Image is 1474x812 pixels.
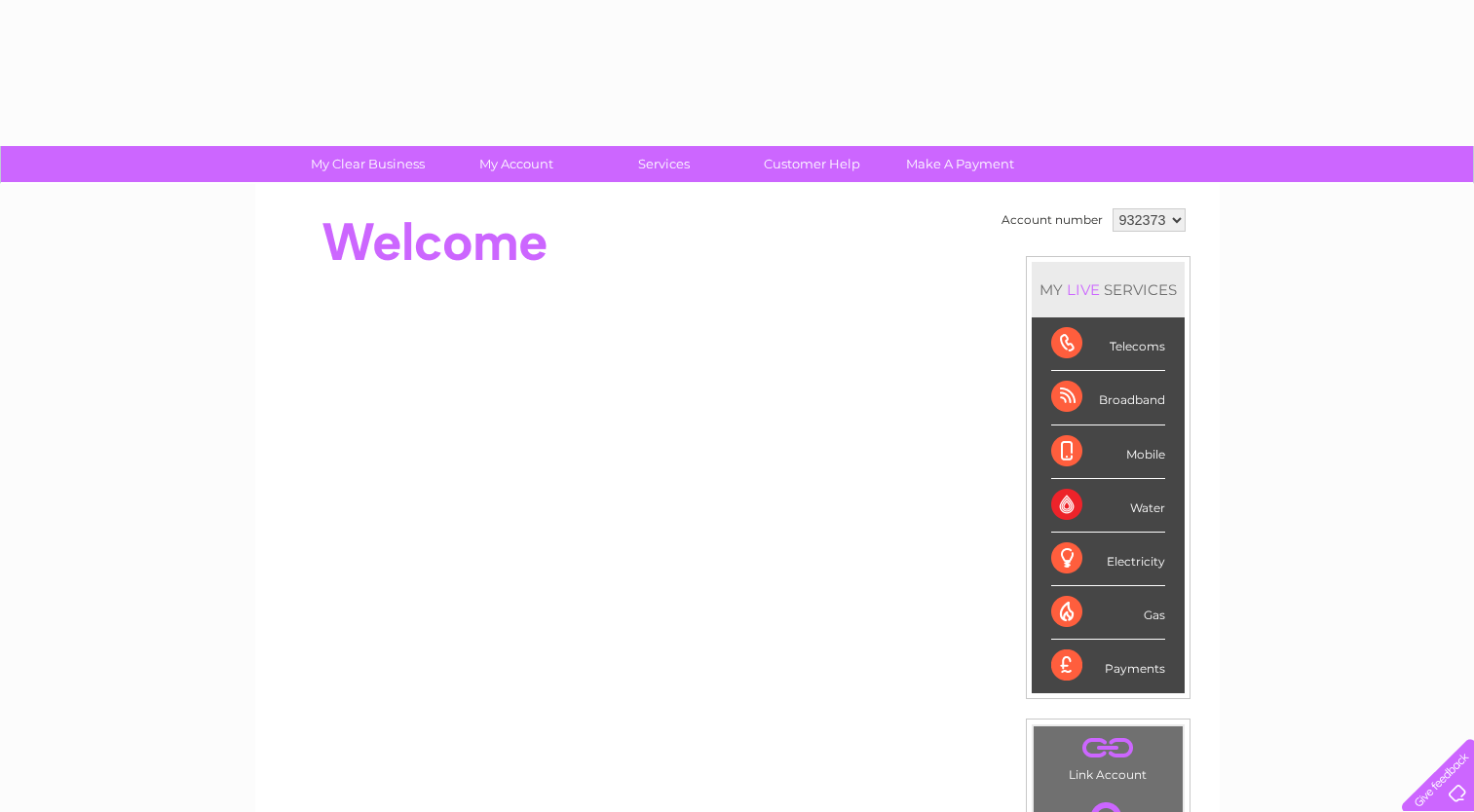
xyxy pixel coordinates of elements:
a: Services [584,146,744,182]
div: Water [1051,479,1165,533]
div: Telecoms [1051,317,1165,371]
div: LIVE [1063,280,1104,299]
div: MY SERVICES [1032,262,1185,317]
a: My Account [435,146,596,182]
a: Customer Help [732,146,892,182]
a: . [1039,731,1178,765]
div: Gas [1051,586,1165,640]
a: Make A Payment [880,146,1040,182]
a: My Clear Business [287,146,448,182]
div: Broadband [1051,371,1165,424]
div: Mobile [1051,425,1165,479]
td: Account number [997,203,1108,237]
div: Electricity [1051,533,1165,586]
div: Payments [1051,640,1165,692]
td: Link Account [1033,725,1184,787]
